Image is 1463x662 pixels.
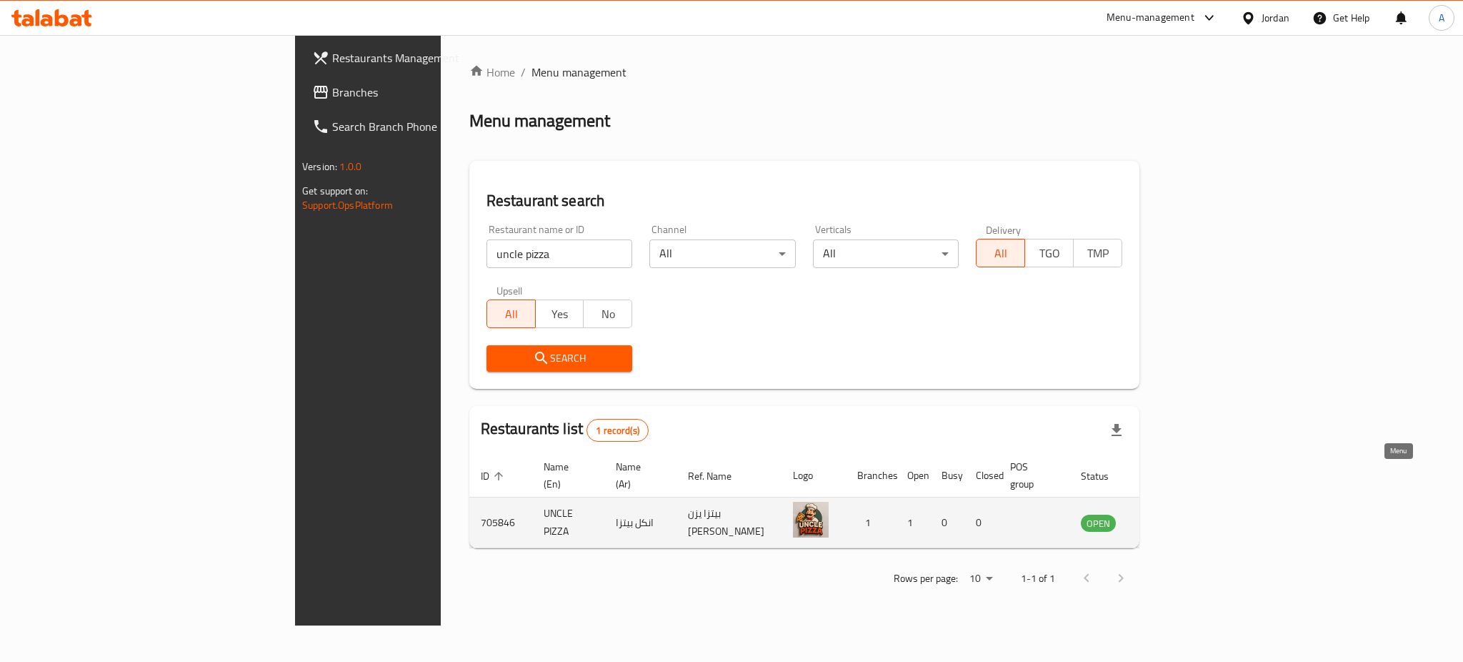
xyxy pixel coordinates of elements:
button: All [486,300,536,328]
td: 1 [896,498,930,548]
span: Get support on: [302,182,368,200]
span: Restaurants Management [332,49,528,66]
button: TMP [1073,239,1122,267]
a: Search Branch Phone [301,109,539,144]
th: Logo [782,454,846,498]
td: UNCLE PIZZA [532,498,604,548]
span: Status [1081,468,1127,485]
span: OPEN [1081,515,1116,532]
a: Support.OpsPlatform [302,196,393,214]
span: Ref. Name [688,468,750,485]
td: انكل بيتزا [604,498,676,548]
span: 1 record(s) [587,424,648,438]
div: Jordan [1262,10,1289,26]
label: Upsell [496,285,523,295]
h2: Restaurant search [486,190,1122,212]
span: Menu management [531,64,626,81]
div: Export file [1099,413,1134,448]
a: Branches [301,75,539,109]
td: 0 [930,498,964,548]
th: Branches [846,454,896,498]
h2: Menu management [469,109,610,132]
span: Name (Ar) [616,458,659,493]
label: Delivery [986,224,1022,234]
p: Rows per page: [894,570,958,588]
div: Menu-management [1107,9,1194,26]
span: TMP [1079,243,1117,264]
button: No [583,300,632,328]
button: TGO [1024,239,1074,267]
button: All [976,239,1025,267]
span: Search Branch Phone [332,118,528,135]
span: Name (En) [544,458,587,493]
td: بيتزا يزن [PERSON_NAME] [676,498,782,548]
p: 1-1 of 1 [1021,570,1055,588]
span: No [589,304,626,325]
div: All [813,239,959,268]
nav: breadcrumb [469,64,1139,81]
div: All [649,239,796,268]
td: 0 [964,498,999,548]
img: UNCLE PIZZA [793,502,829,538]
div: OPEN [1081,515,1116,532]
td: 1 [846,498,896,548]
div: Rows per page: [964,568,998,590]
span: All [982,243,1019,264]
span: Search [498,350,621,367]
span: Yes [541,304,579,325]
span: A [1439,10,1444,26]
span: All [493,304,530,325]
th: Closed [964,454,999,498]
span: POS group [1010,458,1052,493]
span: 1.0.0 [339,157,361,176]
span: ID [481,468,508,485]
table: enhanced table [469,454,1194,548]
th: Open [896,454,930,498]
button: Yes [535,300,584,328]
span: TGO [1031,243,1068,264]
button: Search [486,345,633,372]
input: Search for restaurant name or ID.. [486,239,633,268]
span: Version: [302,157,337,176]
th: Busy [930,454,964,498]
a: Restaurants Management [301,41,539,75]
h2: Restaurants list [481,418,649,442]
div: Total records count [586,419,649,442]
span: Branches [332,84,528,101]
